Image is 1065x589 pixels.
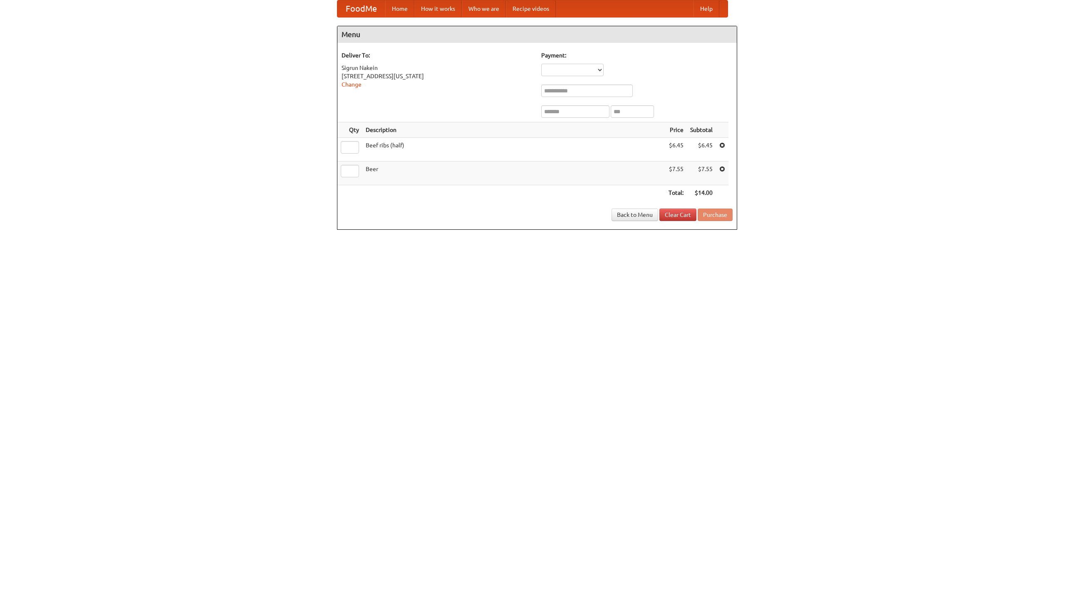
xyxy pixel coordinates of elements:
a: Help [693,0,719,17]
a: Recipe videos [506,0,556,17]
td: $6.45 [687,138,716,162]
th: Subtotal [687,122,716,138]
th: $14.00 [687,185,716,201]
h4: Menu [337,26,737,43]
a: FoodMe [337,0,385,17]
th: Total: [665,185,687,201]
th: Qty [337,122,362,138]
td: $7.55 [665,162,687,185]
a: Home [385,0,414,17]
td: Beer [362,162,665,185]
a: Who we are [462,0,506,17]
button: Purchase [698,209,733,221]
td: $7.55 [687,162,716,185]
a: Clear Cart [659,209,696,221]
div: [STREET_ADDRESS][US_STATE] [342,72,533,80]
a: Change [342,81,362,88]
div: Sigrun Nakein [342,64,533,72]
h5: Deliver To: [342,51,533,60]
td: Beef ribs (half) [362,138,665,162]
h5: Payment: [541,51,733,60]
td: $6.45 [665,138,687,162]
th: Price [665,122,687,138]
a: Back to Menu [612,209,658,221]
a: How it works [414,0,462,17]
th: Description [362,122,665,138]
